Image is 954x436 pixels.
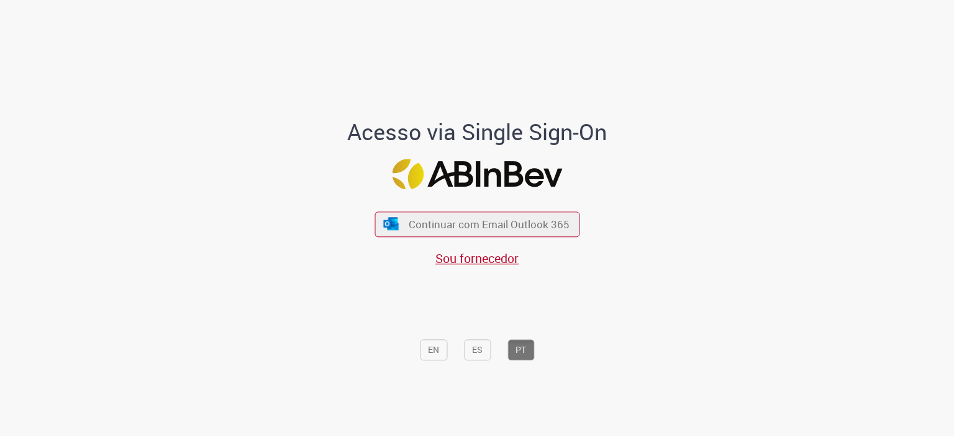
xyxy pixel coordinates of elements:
[507,340,534,361] button: PT
[383,217,400,230] img: ícone Azure/Microsoft 360
[392,159,562,190] img: Logo ABInBev
[305,120,650,145] h1: Acesso via Single Sign-On
[464,340,491,361] button: ES
[435,250,519,267] a: Sou fornecedor
[420,340,447,361] button: EN
[409,217,570,231] span: Continuar com Email Outlook 365
[375,211,579,237] button: ícone Azure/Microsoft 360 Continuar com Email Outlook 365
